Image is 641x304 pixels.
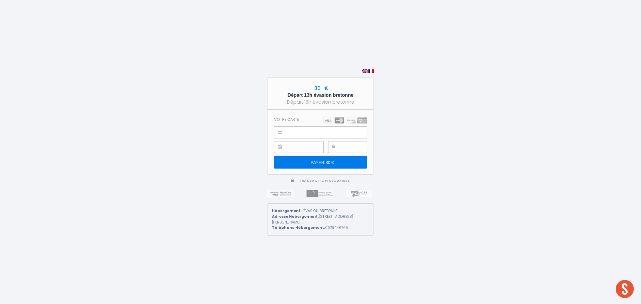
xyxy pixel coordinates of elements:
strong: Adresse Hébergement: [272,214,319,219]
h5: Départ 13h évasion bretonne [273,92,368,98]
strong: Téléphone Hébergement: [272,225,325,230]
div: L'EVASION BRETONNE [272,208,369,214]
div: 0679446765 [272,225,369,231]
img: carts.png [323,117,367,123]
div: Ouvrir le chat [616,280,634,298]
span: Transaction sécurisée [299,178,350,183]
strong: Hébergement: [272,208,302,213]
iframe: Cadre sécurisé pour la saisie de la date d'expiration [288,141,323,153]
span: 30 € [313,85,328,92]
div: [STREET_ADDRESS][PERSON_NAME] [272,214,369,225]
h3: Votre carte [274,117,299,122]
img: en.png [362,69,368,73]
iframe: Cadre sécurisé pour la saisie du numéro de carte [288,127,367,138]
iframe: Cadre sécurisé pour la saisie du code de sécurité CVC [342,141,367,153]
input: PAYER 30 € [274,156,367,169]
div: Départ 13h évasion bretonne [273,98,368,106]
img: fr.png [368,69,374,73]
